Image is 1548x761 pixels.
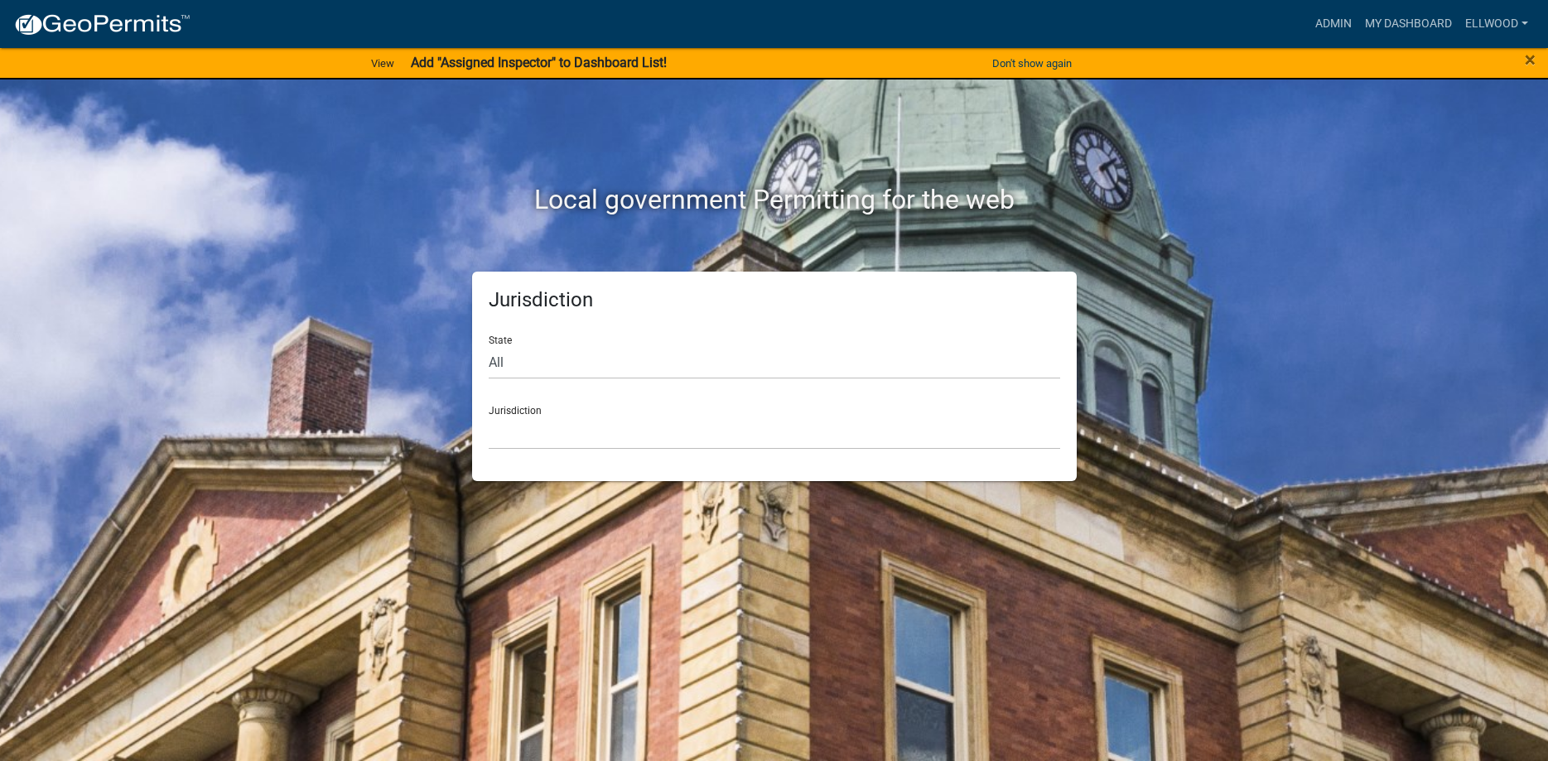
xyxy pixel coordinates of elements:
button: Close [1525,50,1536,70]
a: Ellwood [1459,8,1535,40]
h5: Jurisdiction [489,288,1060,312]
strong: Add "Assigned Inspector" to Dashboard List! [411,55,667,70]
span: × [1525,48,1536,71]
button: Don't show again [986,50,1078,77]
a: My Dashboard [1358,8,1459,40]
h2: Local government Permitting for the web [315,184,1234,215]
a: Admin [1309,8,1358,40]
a: View [364,50,401,77]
